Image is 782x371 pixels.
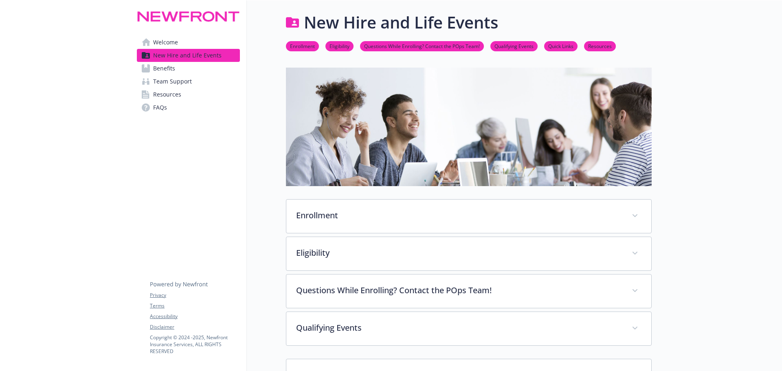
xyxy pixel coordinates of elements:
[150,302,239,310] a: Terms
[153,101,167,114] span: FAQs
[296,247,622,259] p: Eligibility
[137,49,240,62] a: New Hire and Life Events
[153,49,222,62] span: New Hire and Life Events
[286,200,651,233] div: Enrollment
[153,36,178,49] span: Welcome
[150,313,239,320] a: Accessibility
[137,88,240,101] a: Resources
[286,68,652,186] img: new hire page banner
[137,36,240,49] a: Welcome
[296,284,622,296] p: Questions While Enrolling? Contact the POps Team!
[286,237,651,270] div: Eligibility
[325,42,354,50] a: Eligibility
[304,10,498,35] h1: New Hire and Life Events
[137,101,240,114] a: FAQs
[153,62,175,75] span: Benefits
[150,334,239,355] p: Copyright © 2024 - 2025 , Newfront Insurance Services, ALL RIGHTS RESERVED
[286,42,319,50] a: Enrollment
[153,88,181,101] span: Resources
[137,62,240,75] a: Benefits
[150,292,239,299] a: Privacy
[296,322,622,334] p: Qualifying Events
[150,323,239,331] a: Disclaimer
[490,42,538,50] a: Qualifying Events
[153,75,192,88] span: Team Support
[286,312,651,345] div: Qualifying Events
[286,274,651,308] div: Questions While Enrolling? Contact the POps Team!
[544,42,578,50] a: Quick Links
[360,42,484,50] a: Questions While Enrolling? Contact the POps Team!
[296,209,622,222] p: Enrollment
[584,42,616,50] a: Resources
[137,75,240,88] a: Team Support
